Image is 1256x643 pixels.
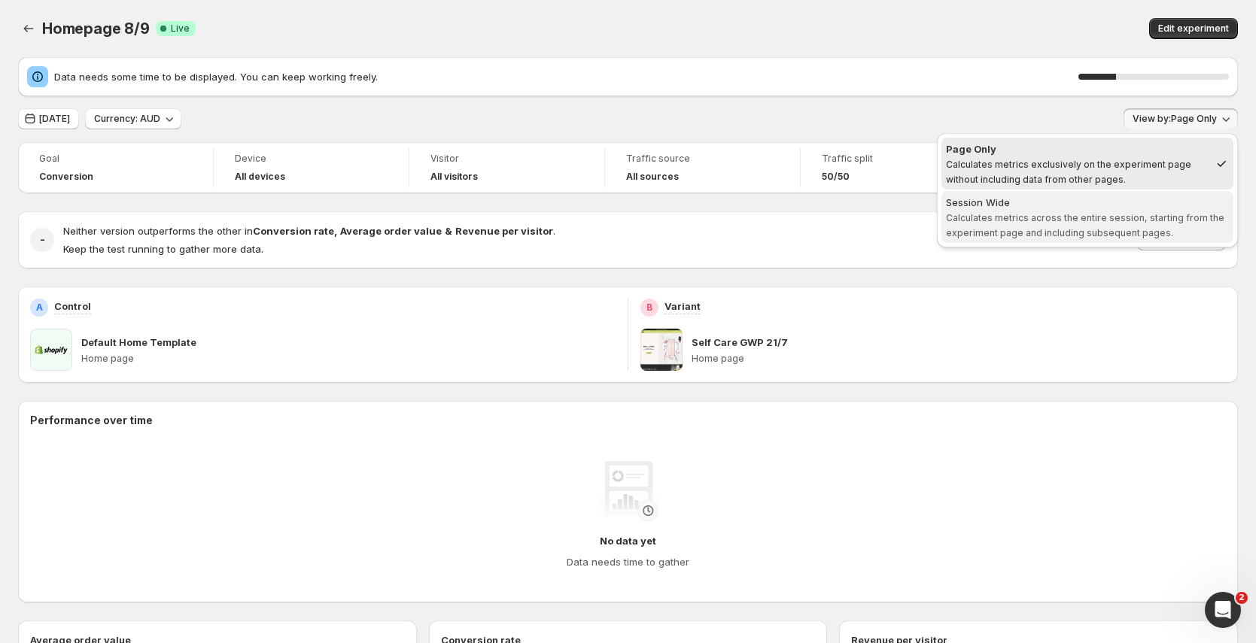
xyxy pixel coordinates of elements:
[598,461,658,521] img: No data yet
[334,225,337,237] strong: ,
[30,329,72,371] img: Default Home Template
[445,225,452,237] strong: &
[39,113,70,125] span: [DATE]
[235,151,388,184] a: DeviceAll devices
[946,212,1224,238] span: Calculates metrics across the entire session, starting from the experiment page and including sub...
[946,141,1209,156] div: Page Only
[626,151,779,184] a: Traffic sourceAll sources
[600,533,656,548] h4: No data yet
[646,302,652,314] h2: B
[171,23,190,35] span: Live
[39,153,192,165] span: Goal
[54,69,1078,84] span: Data needs some time to be displayed. You can keep working freely.
[30,413,1226,428] h2: Performance over time
[455,225,553,237] strong: Revenue per visitor
[18,108,79,129] button: [DATE]
[85,108,181,129] button: Currency: AUD
[1124,108,1238,129] button: View by:Page Only
[946,159,1191,185] span: Calculates metrics exclusively on the experiment page without including data from other pages.
[63,225,555,237] span: Neither version outperforms the other in .
[430,151,583,184] a: VisitorAll visitors
[1205,592,1241,628] iframe: Intercom live chat
[340,225,442,237] strong: Average order value
[664,299,701,314] p: Variant
[1236,592,1248,604] span: 2
[1149,18,1238,39] button: Edit experiment
[946,195,1229,210] div: Session Wide
[54,299,91,314] p: Control
[626,171,679,183] h4: All sources
[39,171,93,183] span: Conversion
[235,153,388,165] span: Device
[640,329,683,371] img: Self Care GWP 21/7
[18,18,39,39] button: Back
[81,335,196,350] p: Default Home Template
[626,153,779,165] span: Traffic source
[253,225,334,237] strong: Conversion rate
[430,153,583,165] span: Visitor
[81,353,616,365] p: Home page
[235,171,285,183] h4: All devices
[94,113,160,125] span: Currency: AUD
[36,302,43,314] h2: A
[692,335,788,350] p: Self Care GWP 21/7
[567,554,689,569] h4: Data needs time to gather
[822,153,975,165] span: Traffic split
[63,243,263,255] span: Keep the test running to gather more data.
[39,151,192,184] a: GoalConversion
[1133,113,1217,125] span: View by: Page Only
[430,171,478,183] h4: All visitors
[42,20,150,38] span: Homepage 8/9
[40,232,45,247] h2: -
[822,171,850,183] span: 50/50
[692,353,1226,365] p: Home page
[822,151,975,184] a: Traffic split50/50
[1158,23,1229,35] span: Edit experiment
